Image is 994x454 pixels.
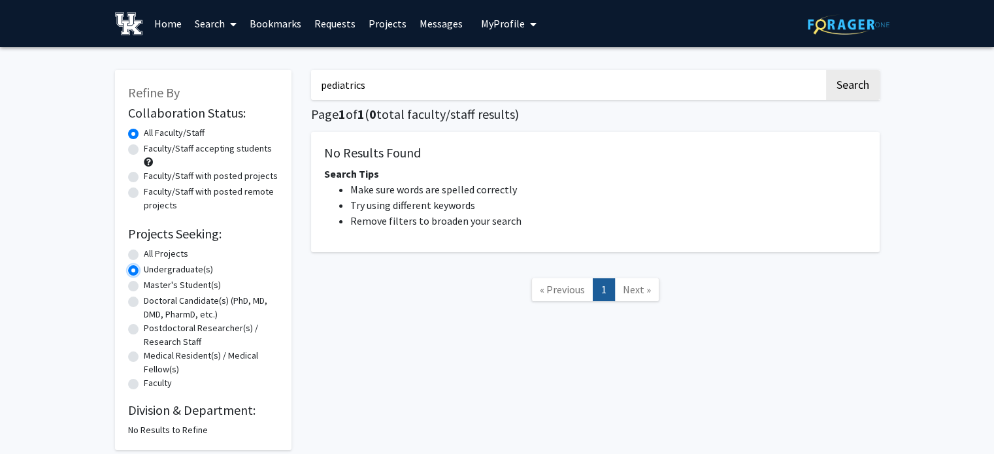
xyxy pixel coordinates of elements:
[144,126,205,140] label: All Faculty/Staff
[357,106,365,122] span: 1
[623,283,651,296] span: Next »
[144,376,172,390] label: Faculty
[481,17,525,30] span: My Profile
[311,106,880,122] h1: Page of ( total faculty/staff results)
[128,423,278,437] div: No Results to Refine
[540,283,585,296] span: « Previous
[324,167,379,180] span: Search Tips
[413,1,469,46] a: Messages
[144,142,272,155] label: Faculty/Staff accepting students
[369,106,376,122] span: 0
[128,402,278,418] h2: Division & Department:
[614,278,659,301] a: Next Page
[350,197,867,213] li: Try using different keywords
[148,1,188,46] a: Home
[593,278,615,301] a: 1
[362,1,413,46] a: Projects
[311,70,824,100] input: Search Keywords
[10,395,56,444] iframe: Chat
[144,169,278,183] label: Faculty/Staff with posted projects
[128,105,278,121] h2: Collaboration Status:
[144,247,188,261] label: All Projects
[531,278,593,301] a: Previous Page
[243,1,308,46] a: Bookmarks
[144,321,278,349] label: Postdoctoral Researcher(s) / Research Staff
[808,14,889,35] img: ForagerOne Logo
[308,1,362,46] a: Requests
[188,1,243,46] a: Search
[339,106,346,122] span: 1
[324,145,867,161] h5: No Results Found
[144,263,213,276] label: Undergraduate(s)
[128,84,180,101] span: Refine By
[144,349,278,376] label: Medical Resident(s) / Medical Fellow(s)
[144,185,278,212] label: Faculty/Staff with posted remote projects
[350,182,867,197] li: Make sure words are spelled correctly
[350,213,867,229] li: Remove filters to broaden your search
[826,70,880,100] button: Search
[115,12,143,35] img: University of Kentucky Logo
[144,294,278,321] label: Doctoral Candidate(s) (PhD, MD, DMD, PharmD, etc.)
[144,278,221,292] label: Master's Student(s)
[311,265,880,318] nav: Page navigation
[128,226,278,242] h2: Projects Seeking:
